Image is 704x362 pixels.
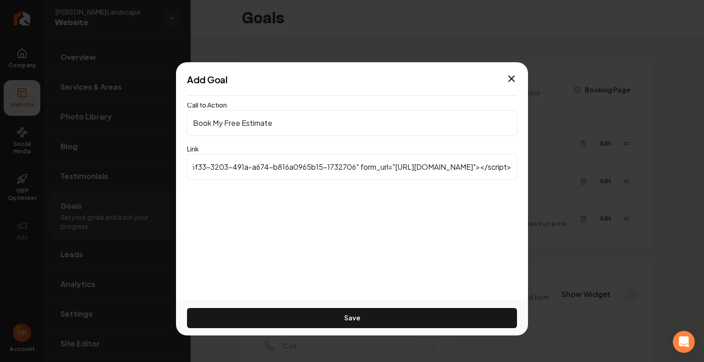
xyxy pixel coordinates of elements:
h2: Add Goal [187,73,227,86]
input: Call to Action [187,110,517,136]
button: Save [187,308,517,328]
input: Link [187,154,517,180]
label: Link [187,145,199,153]
label: Call to Action [187,101,227,109]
